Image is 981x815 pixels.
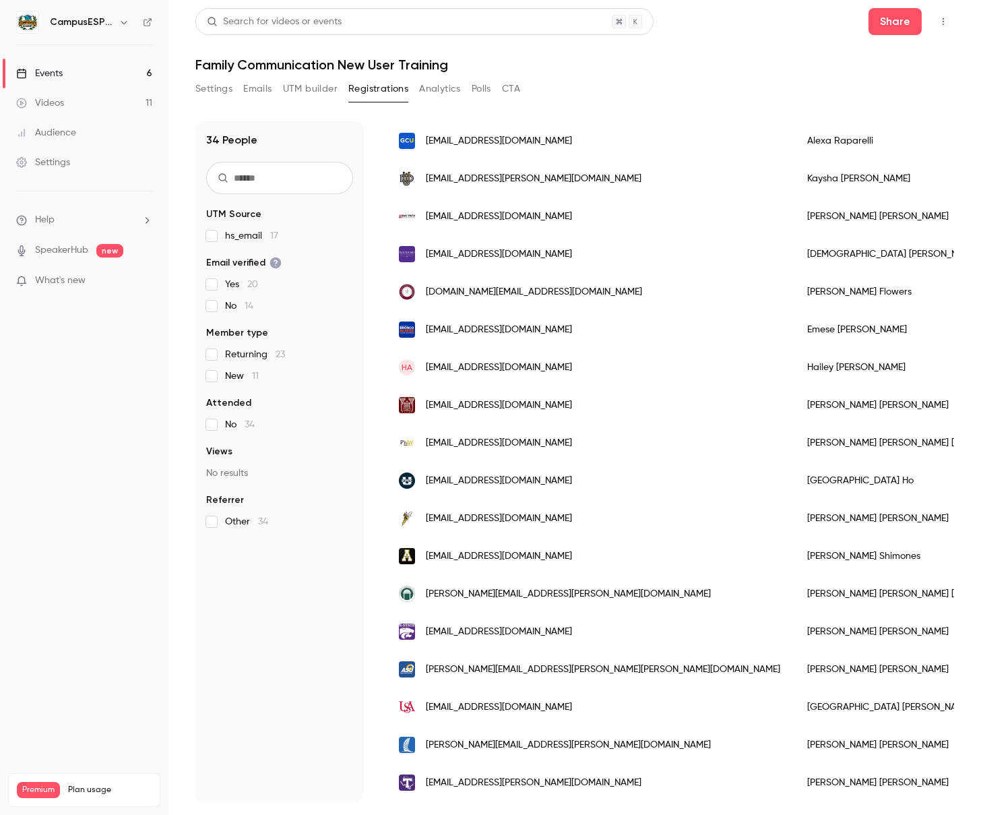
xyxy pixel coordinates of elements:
[399,548,415,564] img: appstate.edu
[399,473,415,489] img: usu.edu
[426,474,572,488] span: [EMAIL_ADDRESS][DOMAIN_NAME]
[399,171,415,187] img: dordt.edu
[252,371,259,381] span: 11
[399,624,415,640] img: ksu.edu
[17,782,60,798] span: Premium
[399,208,415,224] img: baypath.edu
[270,231,278,241] span: 17
[16,213,152,227] li: help-dropdown-opener
[35,274,86,288] span: What's new
[16,126,76,140] div: Audience
[96,244,123,258] span: new
[225,278,258,291] span: Yes
[426,398,572,413] span: [EMAIL_ADDRESS][DOMAIN_NAME]
[68,785,152,795] span: Plan usage
[399,586,415,602] img: gcsu.edu
[206,256,282,270] span: Email verified
[472,78,491,100] button: Polls
[426,700,572,715] span: [EMAIL_ADDRESS][DOMAIN_NAME]
[225,418,255,431] span: No
[225,299,253,313] span: No
[426,210,572,224] span: [EMAIL_ADDRESS][DOMAIN_NAME]
[276,350,285,359] span: 23
[399,322,415,338] img: boisestate.edu
[426,172,641,186] span: [EMAIL_ADDRESS][PERSON_NAME][DOMAIN_NAME]
[426,512,572,526] span: [EMAIL_ADDRESS][DOMAIN_NAME]
[426,285,642,299] span: [DOMAIN_NAME][EMAIL_ADDRESS][DOMAIN_NAME]
[402,361,412,373] span: HA
[399,284,415,300] img: tsu.edu
[195,57,954,73] h1: Family Communication New User Training
[206,396,251,410] span: Attended
[136,275,152,287] iframe: Noticeable Trigger
[348,78,408,100] button: Registrations
[426,776,641,790] span: [EMAIL_ADDRESS][PERSON_NAME][DOMAIN_NAME]
[35,243,88,258] a: SpeakerHub
[426,247,572,262] span: [EMAIL_ADDRESS][DOMAIN_NAME]
[426,738,711,752] span: [PERSON_NAME][EMAIL_ADDRESS][PERSON_NAME][DOMAIN_NAME]
[399,397,415,413] img: cofc.edu
[426,361,572,375] span: [EMAIL_ADDRESS][DOMAIN_NAME]
[258,517,268,526] span: 34
[419,78,461,100] button: Analytics
[225,348,285,361] span: Returning
[225,515,268,529] span: Other
[50,16,113,29] h6: CampusESP Academy
[245,420,255,429] span: 34
[206,445,232,458] span: Views
[206,208,353,529] section: facet-groups
[195,78,232,100] button: Settings
[426,663,780,677] span: [PERSON_NAME][EMAIL_ADDRESS][PERSON_NAME][PERSON_NAME][DOMAIN_NAME]
[399,246,415,262] img: rockford.edu
[399,737,415,753] img: tamucc.edu
[16,67,63,80] div: Events
[399,775,415,791] img: tarleton.edu
[868,8,922,35] button: Share
[247,280,258,289] span: 20
[206,132,257,148] h1: 34 People
[426,549,572,564] span: [EMAIL_ADDRESS][DOMAIN_NAME]
[225,369,259,383] span: New
[399,510,415,526] img: uwsuper.edu
[426,625,572,639] span: [EMAIL_ADDRESS][DOMAIN_NAME]
[399,133,415,149] img: georgian.edu
[225,229,278,243] span: hs_email
[426,587,711,601] span: [PERSON_NAME][EMAIL_ADDRESS][PERSON_NAME][DOMAIN_NAME]
[17,11,38,33] img: CampusESP Academy
[283,78,338,100] button: UTM builder
[206,466,353,480] p: No results
[207,15,342,29] div: Search for videos or events
[16,96,64,110] div: Videos
[426,134,572,148] span: [EMAIL_ADDRESS][DOMAIN_NAME]
[243,78,272,100] button: Emails
[245,301,253,311] span: 14
[399,435,415,451] img: pnw.edu
[426,323,572,337] span: [EMAIL_ADDRESS][DOMAIN_NAME]
[502,78,520,100] button: CTA
[426,436,572,450] span: [EMAIL_ADDRESS][DOMAIN_NAME]
[206,208,261,221] span: UTM Source
[16,156,70,169] div: Settings
[399,661,415,677] img: angelo.edu
[206,493,244,507] span: Referrer
[206,326,268,340] span: Member type
[35,213,55,227] span: Help
[399,699,415,715] img: southalabama.edu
